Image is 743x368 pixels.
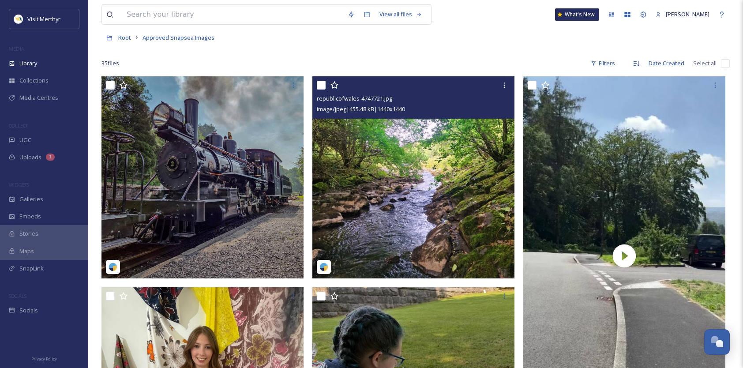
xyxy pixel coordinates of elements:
div: Filters [586,55,619,72]
span: MEDIA [9,45,24,52]
div: 1 [46,154,55,161]
span: SOCIALS [9,293,26,299]
span: republicofwales-4747721.jpg [317,94,392,102]
span: Approved Snapsea Images [143,34,214,41]
span: Select all [693,59,717,68]
img: elchevato-5429285.jpg [101,76,304,278]
a: What's New [555,8,599,21]
span: image/jpeg | 455.48 kB | 1440 x 1440 [317,105,405,113]
span: WIDGETS [9,181,29,188]
span: Root [118,34,131,41]
span: Maps [19,247,34,255]
span: Collections [19,76,49,85]
span: Galleries [19,195,43,203]
span: SnapLink [19,264,44,273]
img: download.jpeg [14,15,23,23]
a: View all files [375,6,427,23]
a: Root [118,32,131,43]
a: Privacy Policy [31,353,57,364]
img: snapsea-logo.png [319,263,328,271]
div: Date Created [644,55,689,72]
span: Uploads [19,153,41,161]
span: Library [19,59,37,68]
button: Open Chat [704,329,730,355]
img: snapsea-logo.png [109,263,117,271]
span: 35 file s [101,59,119,68]
span: Visit Merthyr [27,15,60,23]
input: Search your library [122,5,343,24]
span: Embeds [19,212,41,221]
span: [PERSON_NAME] [666,10,709,18]
img: republicofwales-4747721.jpg [312,76,514,278]
a: [PERSON_NAME] [651,6,714,23]
span: Privacy Policy [31,356,57,362]
span: Stories [19,229,38,238]
span: Socials [19,306,38,315]
span: COLLECT [9,122,28,129]
span: Media Centres [19,94,58,102]
a: Approved Snapsea Images [143,32,214,43]
span: UGC [19,136,31,144]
